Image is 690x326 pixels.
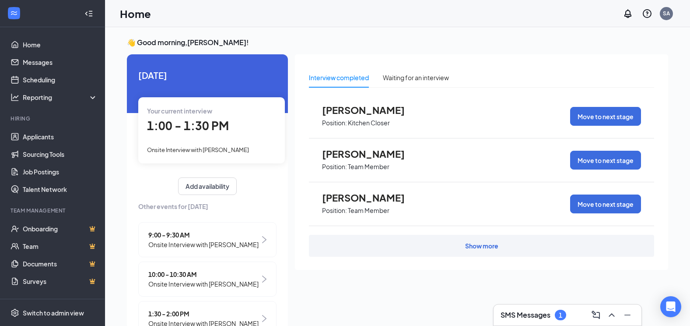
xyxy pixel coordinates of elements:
div: Team Management [11,207,96,214]
div: Switch to admin view [23,308,84,317]
span: Onsite Interview with [PERSON_NAME] [147,146,249,153]
svg: Notifications [623,8,633,19]
button: Minimize [620,308,634,322]
a: Scheduling [23,71,98,89]
button: Move to next stage [570,107,641,126]
span: [PERSON_NAME] [322,192,418,203]
p: Position: [322,119,347,127]
svg: WorkstreamLogo [10,9,18,18]
a: Sourcing Tools [23,145,98,163]
a: Talent Network [23,181,98,198]
div: Open Intercom Messenger [660,296,681,317]
svg: Analysis [11,93,19,102]
span: Onsite Interview with [PERSON_NAME] [148,279,259,289]
svg: QuestionInfo [642,8,652,19]
span: 1:30 - 2:00 PM [148,309,259,319]
h1: Home [120,6,151,21]
button: Add availability [178,177,237,195]
button: ComposeMessage [589,308,603,322]
span: 10:00 - 10:30 AM [148,269,259,279]
svg: ChevronUp [606,310,617,320]
svg: Collapse [84,9,93,18]
a: SurveysCrown [23,273,98,290]
div: 1 [559,312,562,319]
svg: Minimize [622,310,633,320]
h3: SMS Messages [501,310,550,320]
button: Move to next stage [570,195,641,213]
p: Kitchen Closer [348,119,390,127]
div: Reporting [23,93,98,102]
svg: Settings [11,308,19,317]
p: Position: [322,163,347,171]
span: 9:00 - 9:30 AM [148,230,259,240]
button: Move to next stage [570,151,641,170]
h3: 👋 Good morning, [PERSON_NAME] ! [127,38,668,47]
svg: ComposeMessage [591,310,601,320]
a: OnboardingCrown [23,220,98,237]
p: Team Member [348,163,389,171]
span: [PERSON_NAME] [322,104,418,116]
span: 1:00 - 1:30 PM [147,118,229,133]
a: Messages [23,53,98,71]
a: Job Postings [23,163,98,181]
div: Hiring [11,115,96,122]
p: Position: [322,206,347,215]
p: Team Member [348,206,389,215]
span: Onsite Interview with [PERSON_NAME] [148,240,259,249]
div: SA [663,10,670,17]
div: Show more [465,241,498,250]
a: DocumentsCrown [23,255,98,273]
a: Home [23,36,98,53]
a: Applicants [23,128,98,145]
span: [DATE] [138,68,277,82]
span: Your current interview [147,107,212,115]
div: Waiting for an interview [383,73,449,82]
button: ChevronUp [605,308,619,322]
span: Other events for [DATE] [138,202,277,211]
div: Interview completed [309,73,369,82]
a: TeamCrown [23,237,98,255]
span: [PERSON_NAME] [322,148,418,159]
